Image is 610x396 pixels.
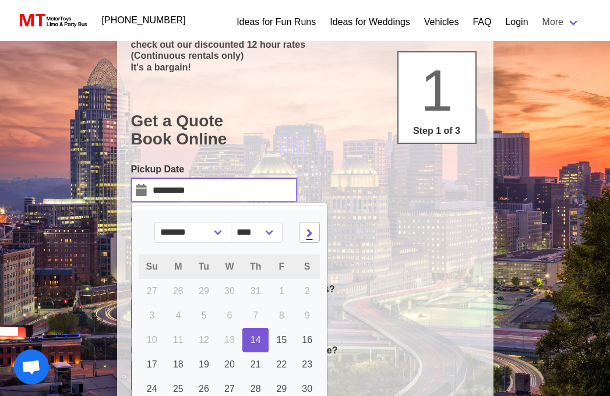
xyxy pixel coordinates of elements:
[175,310,181,320] span: 4
[165,352,191,377] a: 18
[305,286,310,296] span: 2
[250,261,262,271] span: Th
[217,352,242,377] a: 20
[242,352,269,377] a: 21
[139,352,165,377] a: 17
[276,359,287,369] span: 22
[279,310,284,320] span: 8
[251,335,261,345] span: 14
[224,335,235,345] span: 13
[421,58,453,123] span: 1
[302,335,312,345] span: 16
[199,335,209,345] span: 12
[173,384,184,394] span: 25
[147,286,157,296] span: 27
[146,261,158,271] span: Su
[199,286,209,296] span: 29
[173,359,184,369] span: 18
[276,335,287,345] span: 15
[304,261,311,271] span: S
[199,384,209,394] span: 26
[242,328,269,352] a: 14
[330,15,410,29] a: Ideas for Weddings
[95,9,193,32] a: [PHONE_NUMBER]
[191,352,217,377] a: 19
[227,310,232,320] span: 6
[473,15,491,29] a: FAQ
[173,286,184,296] span: 28
[424,15,459,29] a: Vehicles
[505,15,528,29] a: Login
[253,310,258,320] span: 7
[251,286,261,296] span: 31
[302,384,312,394] span: 30
[131,39,479,50] p: check out our discounted 12 hour rates
[251,359,261,369] span: 21
[305,310,310,320] span: 9
[131,50,479,61] p: (Continuous rentals only)
[14,349,49,384] a: Open chat
[294,352,320,377] a: 23
[147,359,157,369] span: 17
[149,310,154,320] span: 3
[173,335,184,345] span: 11
[131,112,479,148] h1: Get a Quote Book Online
[403,124,471,138] p: Step 1 of 3
[201,310,206,320] span: 5
[278,261,284,271] span: F
[276,384,287,394] span: 29
[131,162,297,176] label: Pickup Date
[147,335,157,345] span: 10
[225,261,234,271] span: W
[16,12,88,29] img: MotorToys Logo
[237,15,316,29] a: Ideas for Fun Runs
[302,359,312,369] span: 23
[174,261,182,271] span: M
[224,384,235,394] span: 27
[251,384,261,394] span: 28
[199,359,209,369] span: 19
[199,261,209,271] span: Tu
[224,286,235,296] span: 30
[535,10,587,34] a: More
[147,384,157,394] span: 24
[269,352,294,377] a: 22
[279,286,284,296] span: 1
[131,62,479,73] p: It's a bargain!
[224,359,235,369] span: 20
[294,328,320,352] a: 16
[269,328,294,352] a: 15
